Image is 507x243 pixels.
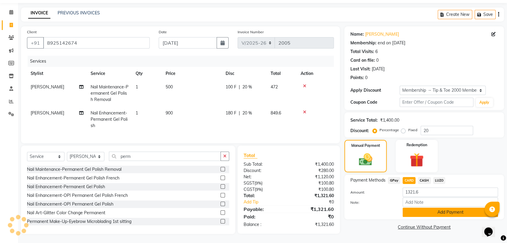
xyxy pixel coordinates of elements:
label: Percentage [379,127,399,133]
div: Balance : [239,221,289,228]
div: 0 [376,57,379,64]
div: Net: [239,174,289,180]
div: ₹0 [289,213,339,220]
div: ₹1,321.60 [289,193,339,199]
div: ₹0 [297,199,338,205]
div: Discount: [350,128,369,134]
div: Nail Art-Glitter Color Change Permanent [27,210,105,216]
div: Apply Discount [350,87,400,93]
span: Nail Maintenance-Permanent Gel Polish Removal [91,84,128,102]
label: Invoice Number [238,29,264,35]
th: Total [267,67,297,80]
span: 20 % [242,110,252,116]
span: | [239,84,240,90]
span: 1 [136,110,138,116]
span: 472 [271,84,278,90]
div: Sub Total: [239,161,289,167]
div: ₹1,321.60 [289,221,339,228]
div: Nail Enhancement-Permanent Gel Polish French [27,175,119,181]
button: Save [475,10,496,19]
div: Membership: [350,40,376,46]
span: Total [244,152,257,159]
span: 900 [166,110,173,116]
div: Points: [350,75,364,81]
span: LUZO [433,177,445,184]
span: CGST [244,187,255,192]
button: Apply [476,98,493,107]
div: ( ) [239,186,289,193]
input: Amount [403,188,498,197]
div: Service Total: [350,117,378,123]
span: [PERSON_NAME] [31,84,64,90]
a: PREVIOUS INVOICES [58,10,100,16]
div: Total: [239,193,289,199]
span: 849.6 [271,110,281,116]
span: CASH [418,177,431,184]
span: 180 F [226,110,236,116]
span: 100 F [226,84,236,90]
iframe: chat widget [482,219,501,237]
div: Nail Enhancement-OPI Permanent Gel Polish French [27,192,128,199]
div: Discount: [239,167,289,174]
th: Qty [132,67,162,80]
img: _cash.svg [355,152,376,167]
div: Nail Enhancement-OPI Permanent Gel Polish [27,201,113,207]
div: ₹100.80 [289,180,339,186]
span: Nail Enhancement-Permanent Gel Polish [91,110,127,128]
img: _gift.svg [405,151,428,169]
span: 500 [166,84,173,90]
input: Enter Offer / Coupon Code [400,98,473,107]
span: GPay [388,177,400,184]
span: 9% [256,181,261,185]
div: ₹280.00 [289,167,339,174]
div: ₹1,120.00 [289,174,339,180]
th: Stylist [27,67,87,80]
div: Coupon Code [350,99,400,105]
div: Name: [350,31,364,37]
label: Client [27,29,37,35]
span: 20 % [242,84,252,90]
th: Price [162,67,222,80]
div: ₹100.80 [289,186,339,193]
div: Total Visits: [350,49,374,55]
div: [DATE] [372,66,385,72]
label: Date [159,29,167,35]
div: ₹1,400.00 [380,117,399,123]
th: Action [297,67,334,80]
button: +91 [27,37,44,49]
span: SGST [244,180,254,186]
th: Service [87,67,132,80]
div: 0 [365,75,367,81]
div: Payable: [239,206,289,213]
div: ₹1,400.00 [289,161,339,167]
a: INVOICE [28,8,50,19]
div: Last Visit: [350,66,370,72]
a: Continue Without Payment [346,224,503,230]
th: Disc [222,67,267,80]
label: Redemption [406,142,427,148]
div: Card on file: [350,57,375,64]
span: [PERSON_NAME] [31,110,64,116]
span: 9% [256,187,262,192]
div: Services [28,56,338,67]
div: 6 [375,49,378,55]
div: ₹1,321.60 [289,206,339,213]
div: Paid: [239,213,289,220]
span: 1 [136,84,138,90]
button: Create New [438,10,472,19]
button: Add Payment [403,208,498,217]
label: Manual Payment [351,143,380,148]
div: Permanent Make-Up-Eyebrow Microblading 1st sitting [27,218,131,225]
label: Fixed [408,127,417,133]
div: ( ) [239,180,289,186]
label: Amount: [346,190,398,195]
input: Search or Scan [109,152,221,161]
span: CARD [403,177,415,184]
span: Payment Methods [350,177,385,183]
div: end on [DATE] [378,40,405,46]
div: Nail Enhancement-Permanent Gel Polish [27,184,105,190]
span: | [239,110,240,116]
a: Add Tip [239,199,297,205]
label: Note: [346,200,398,205]
input: Search by Name/Mobile/Email/Code [43,37,150,49]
